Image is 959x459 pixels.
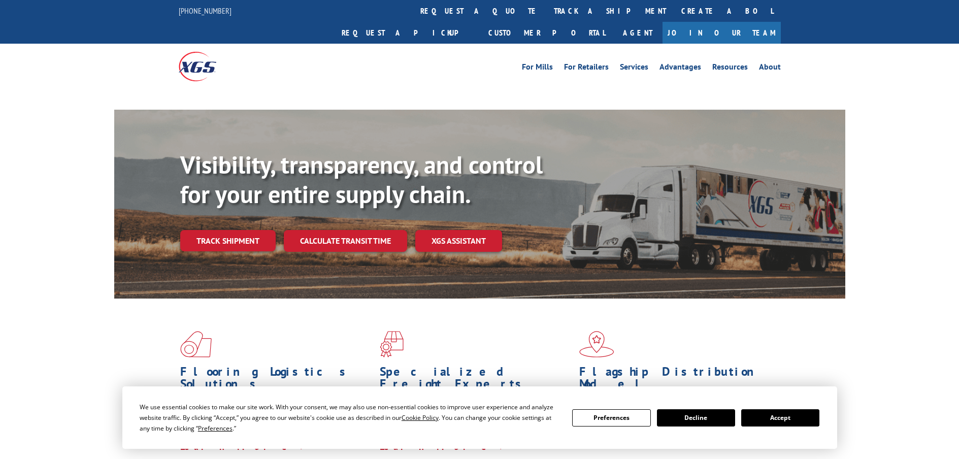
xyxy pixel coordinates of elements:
[579,366,771,395] h1: Flagship Distribution Model
[180,149,543,210] b: Visibility, transparency, and control for your entire supply chain.
[663,22,781,44] a: Join Our Team
[613,22,663,44] a: Agent
[402,413,439,422] span: Cookie Policy
[657,409,735,427] button: Decline
[712,63,748,74] a: Resources
[380,441,506,452] a: Learn More >
[334,22,481,44] a: Request a pickup
[180,441,307,452] a: Learn More >
[180,366,372,395] h1: Flooring Logistics Solutions
[564,63,609,74] a: For Retailers
[481,22,613,44] a: Customer Portal
[759,63,781,74] a: About
[380,366,572,395] h1: Specialized Freight Experts
[415,230,502,252] a: XGS ASSISTANT
[140,402,560,434] div: We use essential cookies to make our site work. With your consent, we may also use non-essential ...
[572,409,650,427] button: Preferences
[522,63,553,74] a: For Mills
[179,6,232,16] a: [PHONE_NUMBER]
[180,230,276,251] a: Track shipment
[122,386,837,449] div: Cookie Consent Prompt
[741,409,819,427] button: Accept
[620,63,648,74] a: Services
[198,424,233,433] span: Preferences
[380,331,404,357] img: xgs-icon-focused-on-flooring-red
[659,63,701,74] a: Advantages
[180,331,212,357] img: xgs-icon-total-supply-chain-intelligence-red
[579,331,614,357] img: xgs-icon-flagship-distribution-model-red
[284,230,407,252] a: Calculate transit time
